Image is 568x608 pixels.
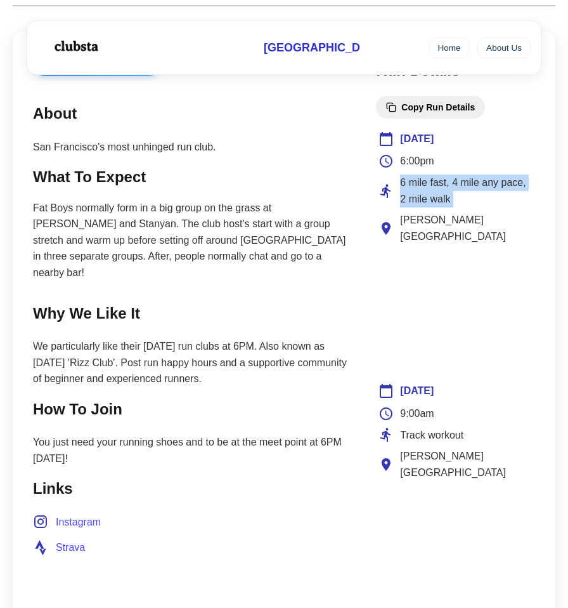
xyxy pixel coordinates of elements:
[477,37,531,58] a: About Us
[400,427,463,444] span: Track workout
[429,37,470,58] a: Home
[376,96,485,119] button: Copy Run Details
[378,493,532,588] iframe: Club Location Map
[33,477,351,501] h2: Links
[56,514,101,531] span: Instagram
[33,102,351,126] h2: About
[33,338,351,387] p: We particularly like their [DATE] run clubs at 6PM. Also known as [DATE] 'Rizz Club'. Post run ha...
[33,397,351,421] h2: How To Join
[400,175,532,207] span: 6 mile fast, 4 mile any pace, 2 mile walk
[400,153,434,169] span: 6:00pm
[400,131,434,147] span: [DATE]
[33,165,351,189] h2: What To Expect
[33,301,351,326] h2: Why We Like It
[400,212,532,244] span: [PERSON_NAME][GEOGRAPHIC_DATA]
[33,200,351,281] p: Fat Boys normally form in a big group on the grass at [PERSON_NAME] and Stanyan. The club host's ...
[400,406,434,422] span: 9:00am
[33,434,351,466] p: You just need your running shoes and to be at the meet point at 6PM [DATE]!
[378,257,532,352] iframe: Club Location Map
[264,41,385,55] span: [GEOGRAPHIC_DATA]
[400,383,434,399] span: [DATE]
[33,539,85,556] a: Strava
[56,539,85,556] span: Strava
[33,139,351,155] p: San Francisco's most unhinged run club.
[37,30,113,62] img: Logo
[33,514,101,531] a: Instagram
[400,448,532,480] span: [PERSON_NAME][GEOGRAPHIC_DATA]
